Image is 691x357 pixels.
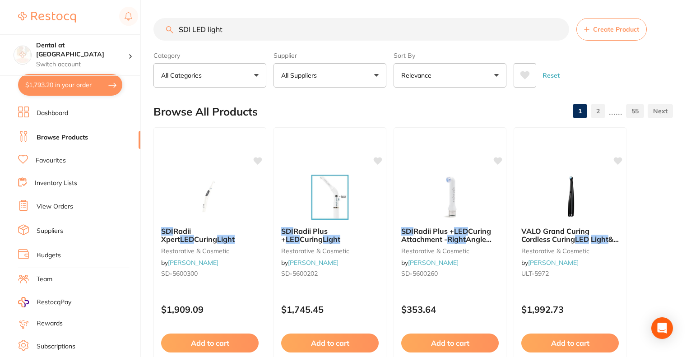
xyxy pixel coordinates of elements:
[281,334,379,352] button: Add to cart
[401,71,435,80] p: Relevance
[37,298,71,307] span: RestocqPay
[394,51,506,60] label: Sort By
[401,334,499,352] button: Add to cart
[521,227,589,244] span: VALO Grand Curing Cordless Curing
[281,227,293,236] em: SDI
[18,7,76,28] a: Restocq Logo
[281,227,379,244] b: SDI Radii Plus + LED Curing Light
[37,227,63,236] a: Suppliers
[37,251,61,260] a: Budgets
[281,269,318,278] span: SD-5600202
[36,41,128,59] h4: Dental at Joondalup
[591,102,605,120] a: 2
[18,74,122,96] button: $1,793.20 in your order
[37,319,63,328] a: Rewards
[161,247,259,255] small: restorative & cosmetic
[521,247,619,255] small: restorative & cosmetic
[401,227,499,244] b: SDI Radii Plus + LED Curing Attachment - Right Angle Standard
[300,235,323,244] span: Curing
[18,12,76,23] img: Restocq Logo
[286,235,300,244] em: LED
[288,259,339,267] a: [PERSON_NAME]
[575,235,589,244] em: LED
[394,63,506,88] button: Relevance
[281,304,379,315] p: $1,745.45
[181,175,239,220] img: SDI Radii Xpert LED Curing Light
[521,227,619,244] b: VALO Grand Curing Cordless Curing LED Light & accessories
[153,51,266,60] label: Category
[401,259,459,267] span: by
[18,297,29,307] img: RestocqPay
[161,334,259,352] button: Add to cart
[37,109,68,118] a: Dashboard
[573,102,587,120] a: 1
[161,269,198,278] span: SD-5600300
[18,297,71,307] a: RestocqPay
[37,275,52,284] a: Team
[281,71,320,80] p: All Suppliers
[521,334,619,352] button: Add to cart
[421,175,479,220] img: SDI Radii Plus + LED Curing Attachment - Right Angle Standard
[521,235,619,252] span: & accessories
[540,63,562,88] button: Reset
[14,46,31,63] img: Dental at Joondalup
[521,269,549,278] span: ULT-5972
[36,60,128,69] p: Switch account
[323,235,340,244] em: Light
[35,179,77,188] a: Inventory Lists
[626,102,644,120] a: 55
[37,202,73,211] a: View Orders
[401,247,499,255] small: restorative & cosmetic
[301,175,359,220] img: SDI Radii Plus + LED Curing Light
[161,227,191,244] span: Radii Xpert
[401,227,491,244] span: Curing Attachment -
[217,235,235,244] em: Light
[153,18,569,41] input: Search Products
[180,235,194,244] em: LED
[401,227,413,236] em: SDI
[521,259,579,267] span: by
[528,259,579,267] a: [PERSON_NAME]
[541,175,599,220] img: VALO Grand Curing Cordless Curing LED Light & accessories
[401,269,438,278] span: SD-5600260
[37,133,88,142] a: Browse Products
[168,259,218,267] a: [PERSON_NAME]
[153,106,258,118] h2: Browse All Products
[161,71,205,80] p: All Categories
[281,247,379,255] small: restorative & cosmetic
[281,259,339,267] span: by
[401,235,492,252] span: Angle Standard
[161,227,259,244] b: SDI Radii Xpert LED Curing Light
[413,227,454,236] span: Radii Plus +
[401,304,499,315] p: $353.64
[194,235,217,244] span: Curing
[36,156,66,165] a: Favourites
[161,259,218,267] span: by
[454,227,468,236] em: LED
[576,18,647,41] button: Create Product
[591,235,608,244] em: Light
[161,304,259,315] p: $1,909.09
[153,63,266,88] button: All Categories
[37,342,75,351] a: Subscriptions
[408,259,459,267] a: [PERSON_NAME]
[593,26,639,33] span: Create Product
[274,51,386,60] label: Supplier
[651,317,673,339] div: Open Intercom Messenger
[281,227,328,244] span: Radii Plus +
[521,304,619,315] p: $1,992.73
[609,106,622,116] p: ......
[274,63,386,88] button: All Suppliers
[161,227,173,236] em: SDI
[447,235,466,244] em: Right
